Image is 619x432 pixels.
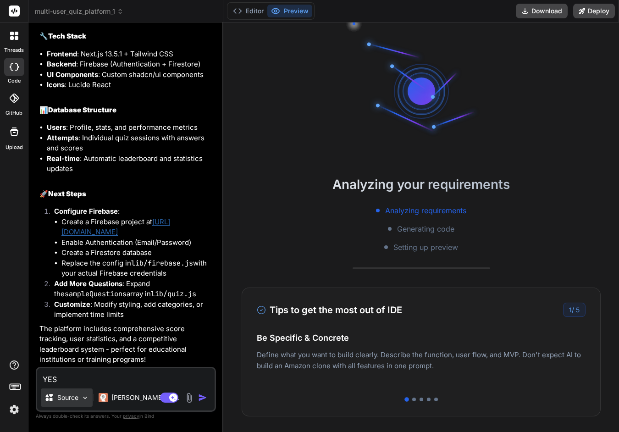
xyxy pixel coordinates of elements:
strong: Database Structure [48,105,116,114]
button: Deploy [573,4,615,18]
img: Claude 4 Sonnet [99,393,108,402]
strong: Next Steps [48,189,86,198]
li: Enable Authentication (Email/Password) [61,238,214,248]
p: : [54,206,214,217]
strong: Add More Questions [54,279,122,288]
p: Always double-check its answers. Your in Bind [36,412,216,421]
p: [PERSON_NAME] 4 S.. [111,393,180,402]
img: settings [6,402,22,417]
h3: Tips to get the most out of IDE [257,303,402,317]
strong: Users [47,123,66,132]
strong: Tech Stack [48,32,86,40]
strong: Real-time [47,154,80,163]
label: threads [4,46,24,54]
h2: Analyzing your requirements [223,175,619,194]
strong: Configure Firebase [54,207,118,216]
button: Download [516,4,568,18]
strong: Attempts [47,133,78,142]
h2: 📊 [39,105,214,116]
p: : Modify styling, add categories, or implement time limits [54,299,214,320]
strong: UI Components [47,70,98,79]
code: lib/firebase.js [131,259,193,268]
code: sampleQuestions [65,289,127,299]
span: Analyzing requirements [385,205,466,216]
li: : Next.js 13.5.1 + Tailwind CSS [47,49,214,60]
span: Generating code [397,223,454,234]
h2: 🚀 [39,189,214,199]
span: multi-user_quiz_platform_1 [35,7,123,16]
span: 1 [569,306,572,314]
li: : Profile, stats, and performance metrics [47,122,214,133]
li: : Lucide React [47,80,214,90]
li: : Individual quiz sessions with answers and scores [47,133,214,154]
label: GitHub [6,109,22,117]
strong: Frontend [47,50,77,58]
li: : Firebase (Authentication + Firestore) [47,59,214,70]
p: The platform includes comprehensive score tracking, user statistics, and a competitive leaderboar... [39,324,214,365]
li: Replace the config in with your actual Firebase credentials [61,258,214,279]
code: lib/quiz.js [151,289,196,299]
h4: Be Specific & Concrete [257,332,586,344]
strong: Backend [47,60,76,68]
img: icon [198,393,207,402]
p: : Expand the array in [54,279,214,299]
strong: Customize [54,300,90,309]
li: : Custom shadcn/ui components [47,70,214,80]
h2: 🔧 [39,31,214,42]
button: Preview [267,5,312,17]
div: / [563,303,586,317]
img: Pick Models [81,394,89,402]
label: Upload [6,144,23,151]
p: Source [57,393,78,402]
label: code [8,77,21,85]
span: Setting up preview [393,242,458,253]
li: : Automatic leaderboard and statistics updates [47,154,214,174]
li: Create a Firestore database [61,248,214,258]
img: attachment [184,393,194,403]
button: Editor [229,5,267,17]
li: Create a Firebase project at [61,217,214,238]
strong: Icons [47,80,65,89]
span: 5 [576,306,580,314]
span: privacy [123,413,139,419]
